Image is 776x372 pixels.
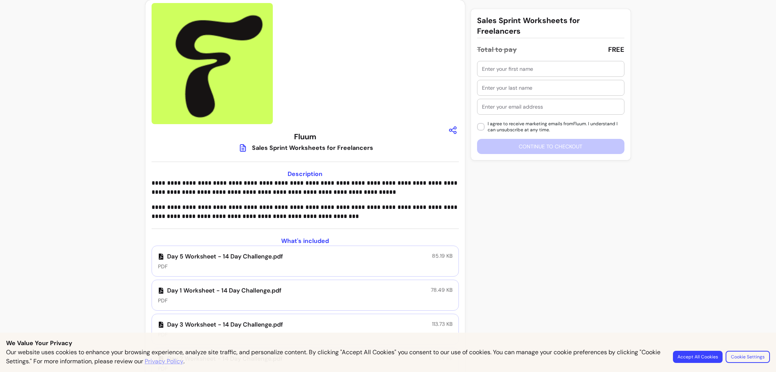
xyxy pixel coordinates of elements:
[252,143,373,153] div: Sales Sprint Worksheets for Freelancers
[152,3,273,124] img: https://d3pz9znudhj10h.cloudfront.net/e533107c-536a-44c8-8be1-fd1592433337
[294,131,316,142] h3: Fluum
[158,286,282,295] p: Day 1 Worksheet - 14 Day Challenge.pdf
[477,44,517,55] div: Total to pay
[482,65,620,73] input: Enter your first name
[477,15,624,36] h3: Sales Sprint Worksheets for Freelancers
[145,357,183,366] a: Privacy Policy
[6,339,770,348] p: We Value Your Privacy
[158,252,283,261] p: Day 5 Worksheet - 14 Day Challenge.pdf
[6,348,664,366] p: Our website uses cookies to enhance your browsing experience, analyze site traffic, and personali...
[432,252,452,260] p: 85.19 KB
[431,286,452,294] p: 78.49 KB
[158,297,282,304] p: PDF
[158,263,283,270] p: PDF
[726,351,770,363] button: Cookie Settings
[608,44,624,55] div: FREE
[158,320,283,329] p: Day 3 Worksheet - 14 Day Challenge.pdf
[482,84,620,92] input: Enter your last name
[152,170,459,179] h3: Description
[673,351,723,363] button: Accept All Cookies
[152,237,459,246] h3: What's included
[158,331,283,338] p: PDF
[432,320,452,328] p: 113.73 KB
[482,103,620,111] input: Enter your email address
